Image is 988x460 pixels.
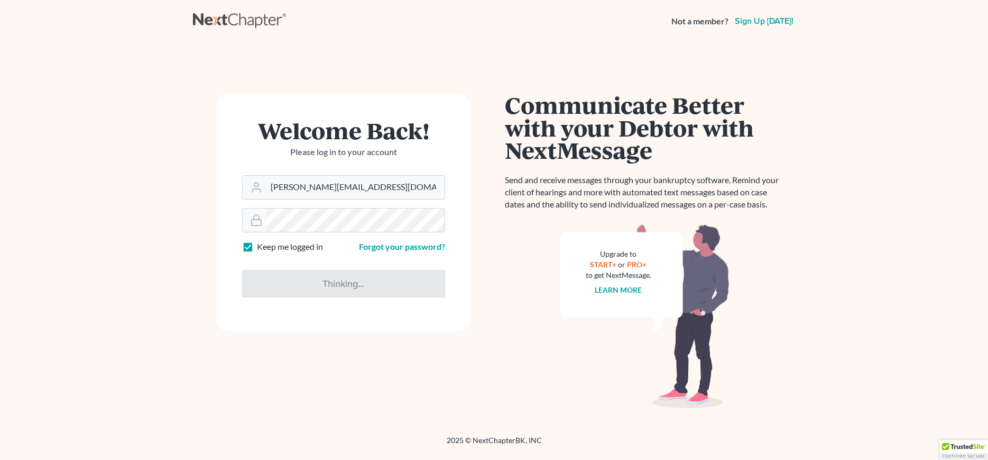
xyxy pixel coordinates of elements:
a: Forgot your password? [359,241,445,251]
div: TrustedSite Certified [939,440,988,460]
div: 2025 © NextChapterBK, INC [193,435,796,454]
p: Send and receive messages through your bankruptcy software. Remind your client of hearings and mo... [505,174,785,211]
label: Keep me logged in [257,241,323,253]
strong: Not a member? [671,15,728,28]
a: START+ [590,260,616,269]
h1: Communicate Better with your Debtor with NextMessage [505,94,785,161]
h1: Welcome Back! [242,119,445,142]
input: Thinking... [242,270,445,297]
a: PRO+ [627,260,647,269]
img: nextmessage_bg-59042aed3d76b12b5cd301f8e5b87938c9018125f34e5fa2b7a6b67550977c72.svg [560,223,730,409]
a: Sign up [DATE]! [733,17,796,25]
span: or [618,260,625,269]
input: Email Address [266,176,445,199]
div: to get NextMessage. [586,270,651,281]
div: Upgrade to [586,249,651,259]
p: Please log in to your account [242,146,445,158]
a: Learn more [595,285,642,294]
